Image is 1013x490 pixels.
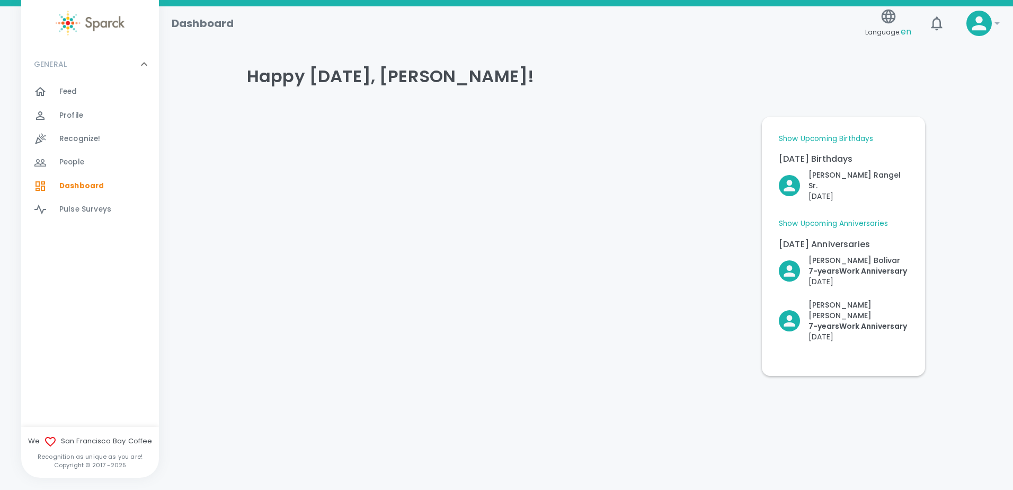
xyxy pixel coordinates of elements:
[247,66,925,87] h4: Happy [DATE], [PERSON_NAME]!
[779,170,908,202] button: Click to Recognize!
[770,291,908,342] div: Click to Recognize!
[779,300,908,342] button: Click to Recognize!
[21,127,159,151] a: Recognize!
[808,300,908,321] p: [PERSON_NAME] [PERSON_NAME]
[21,151,159,174] a: People
[808,191,908,202] p: [DATE]
[779,218,888,229] a: Show Upcoming Anniversaries
[21,461,159,469] p: Copyright © 2017 - 2025
[21,11,159,36] a: Sparck logo
[59,134,101,144] span: Recognize!
[808,321,908,331] p: 7- years Work Anniversary
[779,134,873,144] a: Show Upcoming Birthdays
[770,247,907,287] div: Click to Recognize!
[59,204,111,215] span: Pulse Surveys
[779,238,908,251] p: [DATE] Anniversaries
[779,153,908,165] p: [DATE] Birthdays
[21,435,159,448] span: We San Francisco Bay Coffee
[21,174,159,198] a: Dashboard
[861,5,916,42] button: Language:en
[808,331,908,342] p: [DATE]
[34,59,67,69] p: GENERAL
[59,181,104,191] span: Dashboard
[21,198,159,221] a: Pulse Surveys
[21,452,159,461] p: Recognition as unique as you are!
[56,11,125,36] img: Sparck logo
[808,276,907,287] p: [DATE]
[59,157,84,168] span: People
[21,80,159,103] a: Feed
[779,255,907,287] button: Click to Recognize!
[808,255,907,266] p: [PERSON_NAME] Bolivar
[770,161,908,202] div: Click to Recognize!
[59,110,83,121] span: Profile
[808,170,908,191] p: [PERSON_NAME] Rangel Sr.
[21,80,159,225] div: GENERAL
[865,25,911,39] span: Language:
[808,266,907,276] p: 7- years Work Anniversary
[172,15,234,32] h1: Dashboard
[59,86,77,97] span: Feed
[21,104,159,127] a: Profile
[21,48,159,80] div: GENERAL
[901,25,911,38] span: en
